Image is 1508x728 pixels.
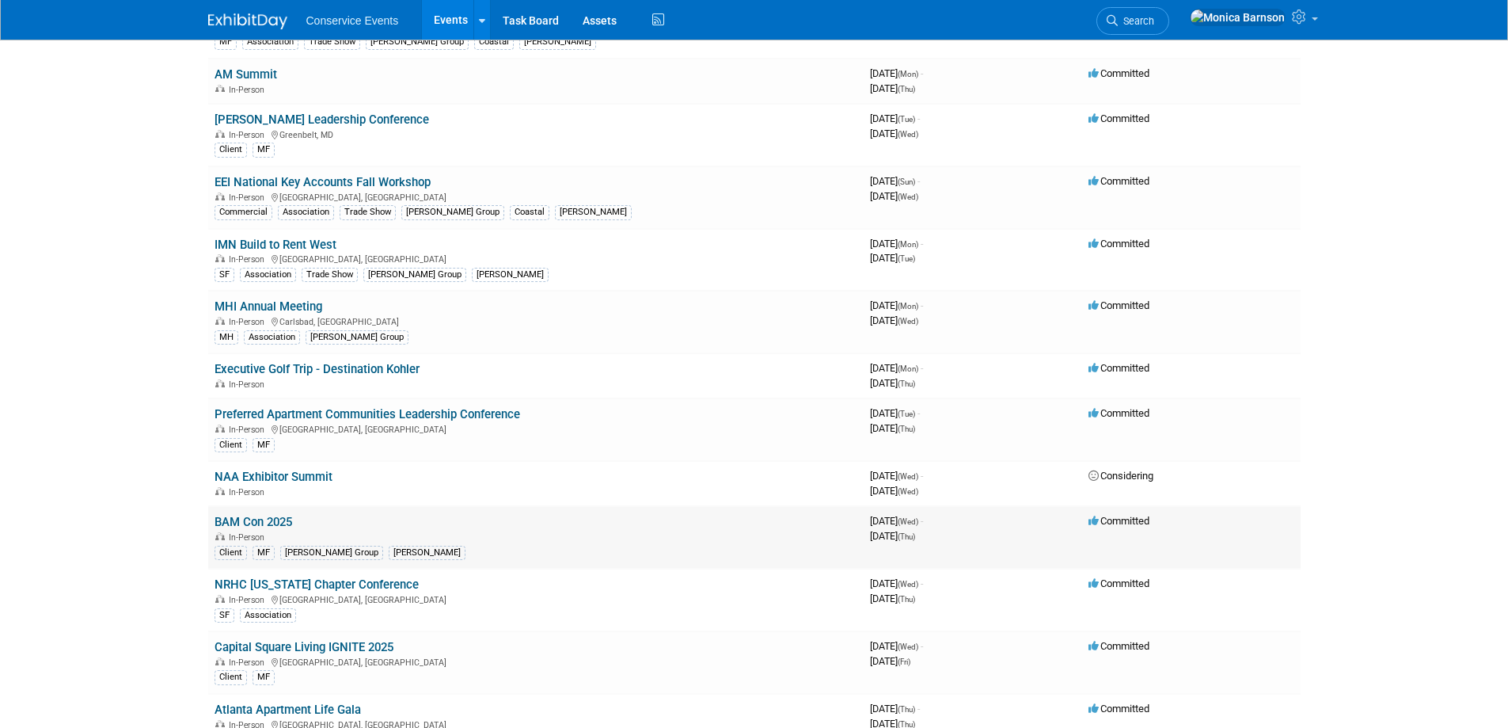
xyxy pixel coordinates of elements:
[253,546,275,560] div: MF
[1088,515,1149,527] span: Committed
[215,130,225,138] img: In-Person Event
[229,657,269,668] span: In-Person
[229,379,269,390] span: In-Person
[215,470,332,484] a: NAA Exhibitor Summit
[244,330,300,345] div: Association
[898,517,918,526] span: (Wed)
[215,238,336,252] a: IMN Build to Rent West
[1088,577,1149,589] span: Committed
[215,205,272,219] div: Commercial
[870,128,918,139] span: [DATE]
[870,530,915,542] span: [DATE]
[215,143,247,157] div: Client
[340,205,396,219] div: Trade Show
[215,407,520,421] a: Preferred Apartment Communities Leadership Conference
[898,192,918,201] span: (Wed)
[921,67,923,79] span: -
[253,438,275,452] div: MF
[898,642,918,651] span: (Wed)
[229,130,269,140] span: In-Person
[215,128,857,140] div: Greenbelt, MD
[229,254,269,265] span: In-Person
[366,35,469,49] div: [PERSON_NAME] Group
[870,470,923,482] span: [DATE]
[1088,67,1149,79] span: Committed
[870,175,920,187] span: [DATE]
[917,175,920,187] span: -
[215,608,234,623] div: SF
[898,532,915,541] span: (Thu)
[870,377,915,389] span: [DATE]
[215,314,857,327] div: Carlsbad, [GEOGRAPHIC_DATA]
[242,35,298,49] div: Association
[1118,15,1154,27] span: Search
[280,546,383,560] div: [PERSON_NAME] Group
[215,640,393,654] a: Capital Square Living IGNITE 2025
[870,82,915,94] span: [DATE]
[1088,703,1149,715] span: Committed
[898,364,918,373] span: (Mon)
[870,407,920,419] span: [DATE]
[917,112,920,124] span: -
[1088,175,1149,187] span: Committed
[870,577,923,589] span: [DATE]
[870,515,923,527] span: [DATE]
[306,330,408,345] div: [PERSON_NAME] Group
[870,238,923,250] span: [DATE]
[870,655,910,667] span: [DATE]
[215,425,225,433] img: In-Person Event
[229,425,269,435] span: In-Person
[1088,362,1149,374] span: Committed
[898,317,918,326] span: (Wed)
[215,379,225,387] img: In-Person Event
[389,546,465,560] div: [PERSON_NAME]
[870,362,923,374] span: [DATE]
[870,640,923,652] span: [DATE]
[306,14,399,27] span: Conservice Events
[304,35,360,49] div: Trade Show
[917,703,920,715] span: -
[401,205,504,219] div: [PERSON_NAME] Group
[898,657,910,666] span: (Fri)
[215,268,234,282] div: SF
[215,657,225,665] img: In-Person Event
[278,205,334,219] div: Association
[921,238,923,250] span: -
[921,515,923,527] span: -
[215,422,857,435] div: [GEOGRAPHIC_DATA], [GEOGRAPHIC_DATA]
[229,192,269,203] span: In-Person
[215,703,361,717] a: Atlanta Apartment Life Gala
[898,472,918,481] span: (Wed)
[215,254,225,262] img: In-Person Event
[215,112,429,127] a: [PERSON_NAME] Leadership Conference
[898,70,918,78] span: (Mon)
[215,577,419,592] a: NRHC [US_STATE] Chapter Conference
[870,422,915,434] span: [DATE]
[215,532,225,540] img: In-Person Event
[240,268,296,282] div: Association
[215,546,247,560] div: Client
[215,299,322,314] a: MHI Annual Meeting
[215,192,225,200] img: In-Person Event
[215,670,247,684] div: Client
[215,595,225,603] img: In-Person Event
[1088,470,1153,482] span: Considering
[302,268,358,282] div: Trade Show
[1088,238,1149,250] span: Committed
[215,720,225,728] img: In-Person Event
[898,240,918,249] span: (Mon)
[870,67,923,79] span: [DATE]
[898,705,915,714] span: (Thu)
[898,425,915,433] span: (Thu)
[474,35,514,49] div: Coastal
[215,438,247,452] div: Client
[363,268,466,282] div: [PERSON_NAME] Group
[1088,407,1149,419] span: Committed
[208,13,287,29] img: ExhibitDay
[898,115,915,124] span: (Tue)
[253,670,275,684] div: MF
[229,532,269,543] span: In-Person
[898,595,915,604] span: (Thu)
[921,362,923,374] span: -
[229,85,269,95] span: In-Person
